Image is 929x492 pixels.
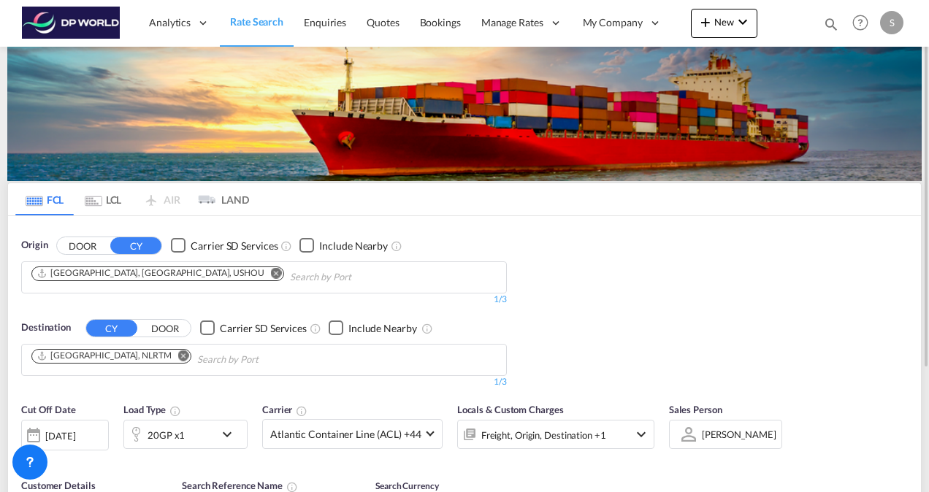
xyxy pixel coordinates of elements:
[182,480,298,491] span: Search Reference Name
[697,16,752,28] span: New
[457,404,564,415] span: Locals & Custom Charges
[7,47,922,181] img: LCL+%26+FCL+BACKGROUND.png
[37,350,175,362] div: Press delete to remove this chip.
[191,239,278,253] div: Carrier SD Services
[261,267,283,282] button: Remove
[15,183,249,215] md-pagination-wrapper: Use the left and right arrow keys to navigate between tabs
[22,7,121,39] img: c08ca190194411f088ed0f3ba295208c.png
[304,16,346,28] span: Enquiries
[262,404,307,415] span: Carrier
[290,266,429,289] input: Chips input.
[420,16,461,28] span: Bookings
[823,16,839,38] div: icon-magnify
[348,321,417,336] div: Include Nearby
[123,420,248,449] div: 20GP x1icon-chevron-down
[21,404,76,415] span: Cut Off Date
[21,376,507,388] div: 1/3
[110,237,161,254] button: CY
[21,320,71,335] span: Destination
[45,429,75,442] div: [DATE]
[57,237,108,254] button: DOOR
[880,11,903,34] div: S
[169,350,191,364] button: Remove
[632,426,650,443] md-icon: icon-chevron-down
[299,238,388,253] md-checkbox: Checkbox No Ink
[669,404,722,415] span: Sales Person
[280,240,292,252] md-icon: Unchecked: Search for CY (Container Yard) services for all selected carriers.Checked : Search for...
[583,15,643,30] span: My Company
[329,320,417,336] md-checkbox: Checkbox No Ink
[218,426,243,443] md-icon: icon-chevron-down
[296,405,307,417] md-icon: The selected Trucker/Carrierwill be displayed in the rate results If the rates are from another f...
[37,350,172,362] div: Rotterdam, NLRTM
[149,15,191,30] span: Analytics
[123,404,181,415] span: Load Type
[457,420,654,449] div: Freight Origin Destination Factory Stuffingicon-chevron-down
[230,15,283,28] span: Rate Search
[481,425,606,445] div: Freight Origin Destination Factory Stuffing
[697,13,714,31] md-icon: icon-plus 400-fg
[481,15,543,30] span: Manage Rates
[310,323,321,334] md-icon: Unchecked: Search for CY (Container Yard) services for all selected carriers.Checked : Search for...
[15,183,74,215] md-tab-item: FCL
[848,10,880,36] div: Help
[21,420,109,450] div: [DATE]
[270,427,421,442] span: Atlantic Container Line (ACL) +44
[375,480,439,491] span: Search Currency
[29,345,342,372] md-chips-wrap: Chips container. Use arrow keys to select chips.
[74,183,132,215] md-tab-item: LCL
[169,405,181,417] md-icon: icon-information-outline
[29,262,435,289] md-chips-wrap: Chips container. Use arrow keys to select chips.
[139,320,191,337] button: DOOR
[21,293,507,306] div: 1/3
[37,267,264,280] div: Houston, TX, USHOU
[421,323,433,334] md-icon: Unchecked: Ignores neighbouring ports when fetching rates.Checked : Includes neighbouring ports w...
[823,16,839,32] md-icon: icon-magnify
[220,321,307,336] div: Carrier SD Services
[700,423,778,445] md-select: Sales Person: Stacey Castro
[171,238,278,253] md-checkbox: Checkbox No Ink
[200,320,307,336] md-checkbox: Checkbox No Ink
[691,9,757,38] button: icon-plus 400-fgNewicon-chevron-down
[86,320,137,337] button: CY
[848,10,873,35] span: Help
[391,240,402,252] md-icon: Unchecked: Ignores neighbouring ports when fetching rates.Checked : Includes neighbouring ports w...
[319,239,388,253] div: Include Nearby
[191,183,249,215] md-tab-item: LAND
[37,267,267,280] div: Press delete to remove this chip.
[197,348,336,372] input: Chips input.
[21,480,95,491] span: Customer Details
[367,16,399,28] span: Quotes
[702,428,776,440] div: [PERSON_NAME]
[734,13,752,31] md-icon: icon-chevron-down
[21,238,47,253] span: Origin
[148,425,185,445] div: 20GP x1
